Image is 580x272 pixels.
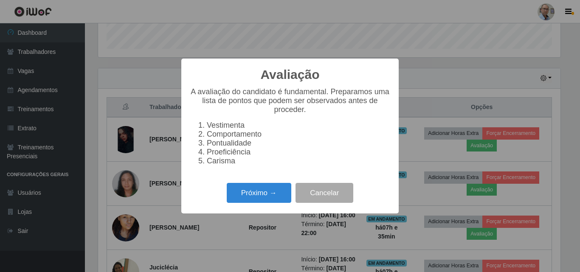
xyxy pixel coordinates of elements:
p: A avaliação do candidato é fundamental. Preparamos uma lista de pontos que podem ser observados a... [190,87,390,114]
li: Vestimenta [207,121,390,130]
button: Próximo → [227,183,291,203]
li: Comportamento [207,130,390,139]
li: Carisma [207,157,390,165]
li: Pontualidade [207,139,390,148]
h2: Avaliação [261,67,320,82]
button: Cancelar [296,183,353,203]
li: Proeficiência [207,148,390,157]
